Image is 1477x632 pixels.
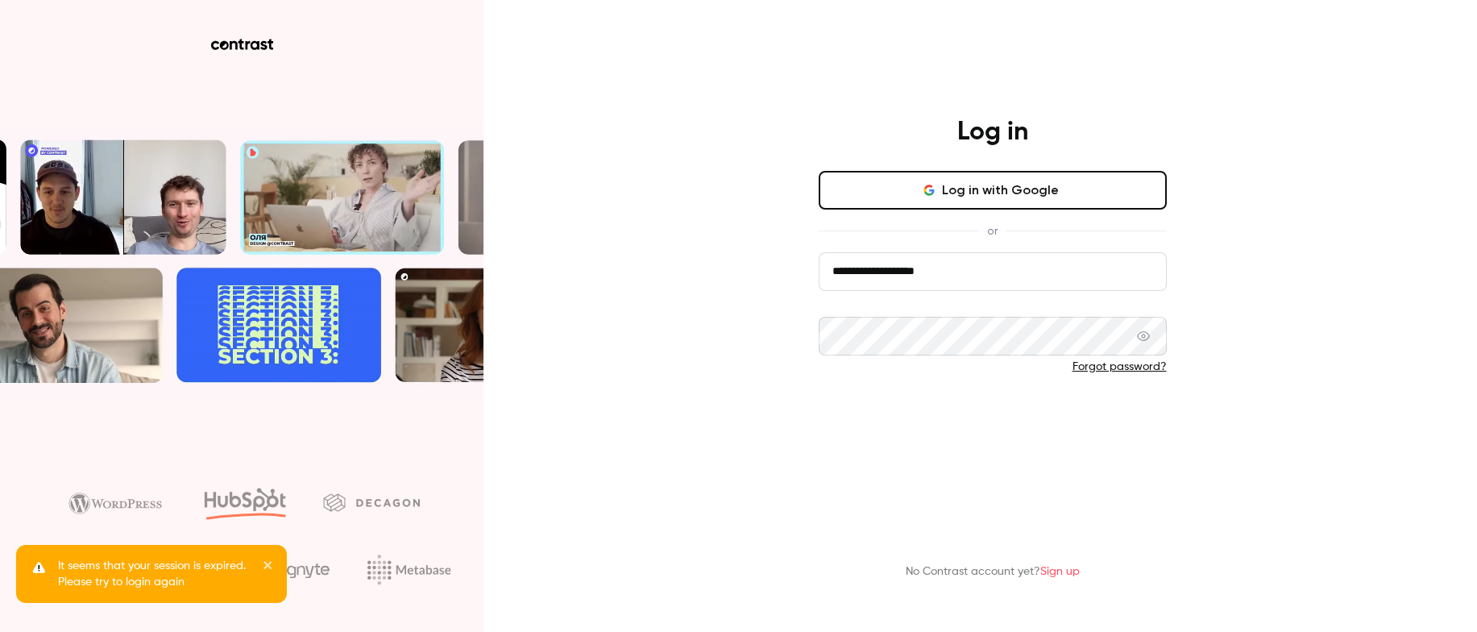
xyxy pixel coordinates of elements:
button: close [263,558,274,577]
img: decagon [323,493,420,511]
button: Log in with Google [819,171,1167,210]
a: Sign up [1040,566,1080,577]
button: Log in [819,401,1167,439]
p: It seems that your session is expired. Please try to login again [58,558,251,590]
a: Forgot password? [1072,361,1167,372]
h4: Log in [957,116,1028,148]
p: No Contrast account yet? [906,563,1080,580]
span: or [979,222,1006,239]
